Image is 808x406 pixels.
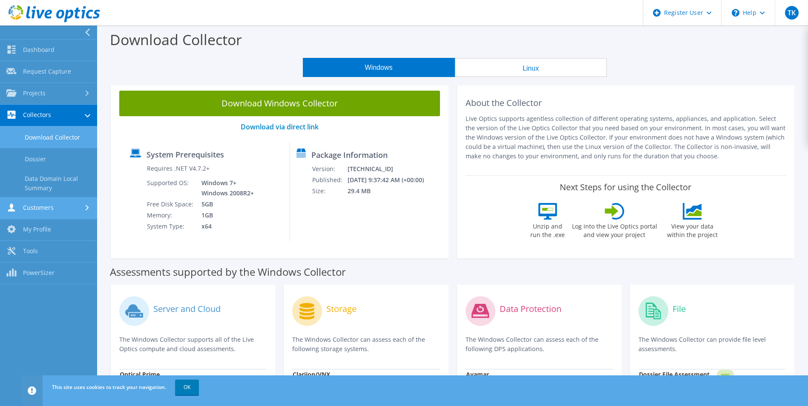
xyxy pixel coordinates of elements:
td: 5GB [195,199,256,210]
p: Live Optics supports agentless collection of different operating systems, appliances, and applica... [466,114,786,161]
a: Download via direct link [241,122,319,132]
td: Version: [312,163,347,174]
td: 1GB [195,210,256,221]
label: Package Information [311,151,388,159]
strong: Clariion/VNX [293,370,330,378]
p: The Windows Collector supports all of the Live Optics compute and cloud assessments. [119,335,267,354]
strong: Dossier File Assessment [639,370,710,378]
td: [DATE] 9:37:42 AM (+00:00) [347,174,435,186]
label: Assessments supported by the Windows Collector [110,268,346,276]
td: 29.4 MB [347,186,435,197]
label: System Prerequisites [147,150,224,159]
td: Free Disk Space: [147,199,195,210]
tspan: NEW! [721,372,729,377]
label: Unzip and run the .exe [528,220,567,239]
td: x64 [195,221,256,232]
button: Linux [455,58,607,77]
label: Download Collector [110,30,242,49]
td: Windows 7+ Windows 2008R2+ [195,177,256,199]
label: Next Steps for using the Collector [560,182,691,192]
button: Windows [303,58,455,77]
p: The Windows Collector can assess each of the following DPS applications. [466,335,613,354]
h2: About the Collector [466,98,786,108]
label: View your data within the project [662,220,723,239]
td: Supported OS: [147,177,195,199]
label: Requires .NET V4.7.2+ [147,164,210,173]
p: The Windows Collector can assess each of the following storage systems. [292,335,440,354]
span: TK [785,6,799,20]
a: OK [175,380,199,395]
strong: Avamar [466,370,489,378]
td: Published: [312,174,347,186]
label: Data Protection [500,305,561,313]
label: Storage [326,305,357,313]
td: Size: [312,186,347,197]
label: Log into the Live Optics portal and view your project [572,220,658,239]
span: This site uses cookies to track your navigation. [52,383,166,391]
p: The Windows Collector can provide file level assessments. [638,335,786,354]
td: System Type: [147,221,195,232]
td: Memory: [147,210,195,221]
label: File [673,305,686,313]
label: Server and Cloud [153,305,221,313]
a: Download Windows Collector [119,91,440,116]
svg: \n [732,9,739,17]
td: [TECHNICAL_ID] [347,163,435,174]
strong: Optical Prime [120,370,160,378]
